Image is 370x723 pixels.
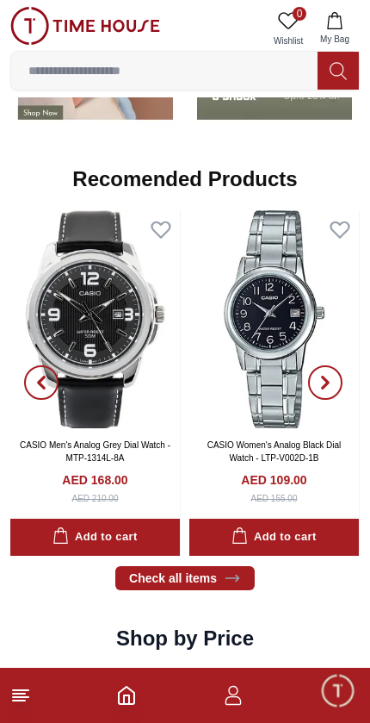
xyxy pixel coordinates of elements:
[313,33,356,46] span: My Bag
[267,34,310,47] span: Wishlist
[72,492,119,505] div: AED 210.00
[189,210,359,428] img: CASIO Women's Analog Black Dial Watch - LTP-V002D-1B
[10,7,160,45] img: ...
[189,519,359,556] button: Add to cart
[231,527,316,547] div: Add to cart
[241,471,306,489] h4: AED 109.00
[267,7,310,51] a: 0Wishlist
[62,471,127,489] h4: AED 168.00
[207,440,342,463] a: CASIO Women's Analog Black Dial Watch - LTP-V002D-1B
[10,519,180,556] button: Add to cart
[251,492,298,505] div: AED 155.00
[10,210,180,428] img: CASIO Men's Analog Grey Dial Watch - MTP-1314L-8A
[319,672,357,710] div: Chat Widget
[116,685,137,706] a: Home
[115,566,255,590] a: Check all items
[72,165,297,193] h2: Recomended Products
[20,440,170,463] a: CASIO Men's Analog Grey Dial Watch - MTP-1314L-8A
[52,527,137,547] div: Add to cart
[116,625,254,652] h2: Shop by Price
[293,7,306,21] span: 0
[310,7,360,51] button: My Bag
